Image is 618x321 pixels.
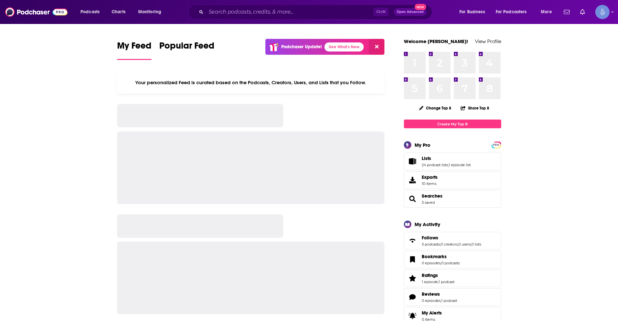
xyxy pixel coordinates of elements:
a: Follows [422,235,481,241]
a: Searches [406,194,419,203]
span: My Feed [117,40,151,55]
span: Reviews [404,288,501,306]
span: New [415,4,426,10]
span: Exports [406,176,419,185]
span: Charts [112,7,126,17]
a: 0 creators [441,242,458,246]
a: Show notifications dropdown [561,6,572,17]
p: Podchaser Update! [281,44,322,50]
a: Reviews [422,291,457,297]
span: , [471,242,471,246]
a: Reviews [406,292,419,302]
span: My Alerts [406,311,419,320]
span: Follows [404,232,501,249]
div: Your personalized Feed is curated based on the Podcasts, Creators, Users, and Lists that you Follow. [117,72,385,94]
span: 10 items [422,181,438,186]
div: My Pro [415,142,430,148]
a: Bookmarks [406,255,419,264]
span: For Podcasters [496,7,527,17]
button: Open AdvancedNew [394,8,427,16]
div: My Activity [415,221,440,227]
span: Exports [422,174,438,180]
span: For Business [459,7,485,17]
span: Monitoring [138,7,161,17]
a: Charts [107,7,129,17]
span: Bookmarks [404,251,501,268]
span: My Alerts [422,310,442,316]
a: View Profile [475,38,501,44]
span: Follows [422,235,438,241]
a: Welcome [PERSON_NAME]! [404,38,468,44]
div: Search podcasts, credits, & more... [194,5,438,19]
a: Exports [404,171,501,189]
a: My Feed [117,40,151,60]
button: open menu [491,7,536,17]
a: Popular Feed [159,40,214,60]
button: Share Top 8 [460,102,490,114]
a: Lists [422,155,471,161]
span: , [458,242,458,246]
button: Show profile menu [595,5,610,19]
span: Popular Feed [159,40,214,55]
a: 3 podcasts [422,242,440,246]
span: Ratings [422,272,438,278]
a: 0 users [458,242,471,246]
span: Bookmarks [422,254,447,259]
button: open menu [455,7,493,17]
a: 1 episode [422,280,438,284]
a: 24 podcast lists [422,163,448,167]
span: More [541,7,552,17]
a: Follows [406,236,419,245]
a: PRO [492,142,500,147]
a: Ratings [422,272,454,278]
span: Reviews [422,291,440,297]
span: Searches [404,190,501,208]
input: Search podcasts, credits, & more... [206,7,373,17]
a: Ratings [406,274,419,283]
img: User Profile [595,5,610,19]
button: open menu [76,7,108,17]
a: 0 podcasts [441,261,460,265]
span: Lists [404,153,501,170]
a: 3 saved [422,200,435,205]
img: Podchaser - Follow, Share and Rate Podcasts [5,6,67,18]
a: Create My Top 8 [404,120,501,128]
a: 1 episode list [449,163,471,167]
a: Lists [406,157,419,166]
a: Bookmarks [422,254,460,259]
a: 0 episodes [422,261,441,265]
a: See What's New [324,42,364,52]
span: Ctrl K [373,8,389,16]
span: Ratings [404,269,501,287]
span: , [441,261,441,265]
a: Show notifications dropdown [577,6,588,17]
span: Open Advanced [397,10,424,14]
span: Lists [422,155,431,161]
a: 0 lists [471,242,481,246]
a: 1 podcast [439,280,454,284]
a: 0 episodes [422,298,441,303]
a: Searches [422,193,442,199]
button: open menu [134,7,170,17]
span: PRO [492,143,500,147]
button: open menu [536,7,560,17]
button: Change Top 8 [415,104,455,112]
span: , [441,298,441,303]
span: Logged in as Spiral5-G1 [595,5,610,19]
span: Podcasts [80,7,100,17]
a: 1 podcast [441,298,457,303]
